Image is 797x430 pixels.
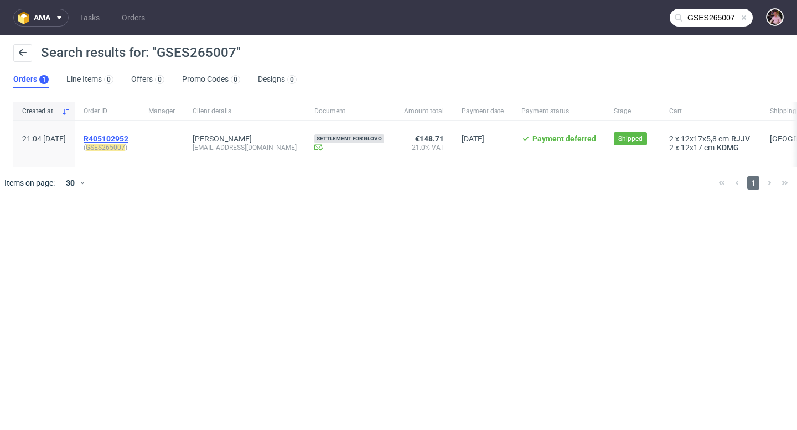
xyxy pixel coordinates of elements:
[4,177,55,188] span: Items on page:
[107,76,111,83] div: 0
[314,134,384,143] span: Settlement for Glovo
[13,71,49,88] a: Orders1
[415,134,444,143] span: €148.71
[84,134,128,143] span: R405102952
[521,107,596,116] span: Payment status
[34,14,50,22] span: ama
[84,107,131,116] span: Order ID
[669,107,752,116] span: Cart
[66,71,113,88] a: Line Items0
[59,175,79,191] div: 30
[73,9,106,27] a: Tasks
[404,107,444,116] span: Amount total
[767,9,783,25] img: Aleks Ziemkowski
[669,134,752,143] div: x
[681,134,729,143] span: 12x17x5,8 cm
[193,143,297,152] div: [EMAIL_ADDRESS][DOMAIN_NAME]
[158,76,162,83] div: 0
[747,176,759,190] span: 1
[314,107,386,116] span: Document
[462,134,484,143] span: [DATE]
[115,9,152,27] a: Orders
[669,143,752,152] div: x
[462,107,504,116] span: Payment date
[404,143,444,152] span: 21.0% VAT
[148,107,175,116] span: Manager
[715,143,741,152] a: KDMG
[86,144,125,151] mark: GSES265007
[234,76,237,83] div: 0
[42,76,46,83] div: 1
[193,134,252,143] a: [PERSON_NAME]
[669,143,674,152] span: 2
[258,71,297,88] a: Designs0
[131,71,164,88] a: Offers0
[290,76,294,83] div: 0
[532,134,596,143] span: Payment deferred
[614,107,651,116] span: Stage
[41,45,241,60] span: Search results for: "GSES265007"
[22,134,66,143] span: 21:04 [DATE]
[618,134,643,144] span: Shipped
[669,134,674,143] span: 2
[193,107,297,116] span: Client details
[84,134,131,143] a: R405102952
[681,143,715,152] span: 12x17 cm
[13,9,69,27] button: ama
[729,134,752,143] a: RJJV
[18,12,34,24] img: logo
[148,130,175,143] div: -
[84,143,131,152] span: ( )
[22,107,57,116] span: Created at
[182,71,240,88] a: Promo Codes0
